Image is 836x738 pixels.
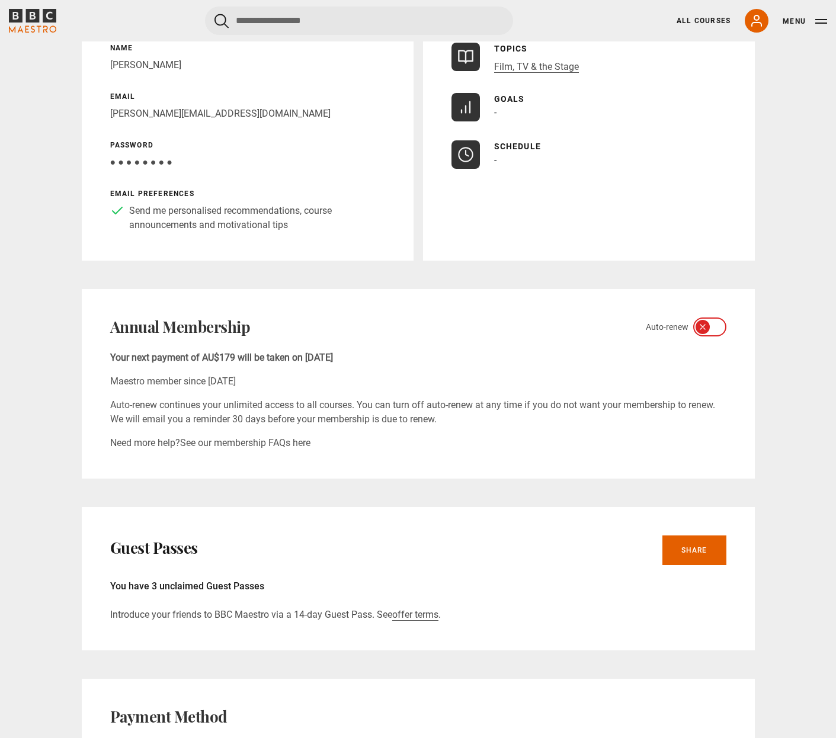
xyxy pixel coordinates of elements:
p: Topics [494,43,579,55]
p: [PERSON_NAME] [110,58,385,72]
a: All Courses [677,15,731,26]
p: [PERSON_NAME][EMAIL_ADDRESS][DOMAIN_NAME] [110,107,385,121]
a: offer terms [392,609,438,621]
h2: Annual Membership [110,317,251,336]
p: Send me personalised recommendations, course announcements and motivational tips [129,204,385,232]
h2: Guest Passes [110,538,198,557]
p: Schedule [494,140,542,153]
a: Share [662,535,726,565]
p: Need more help? [110,436,726,450]
b: Your next payment of AU$179 will be taken on [DATE] [110,352,333,363]
h2: Payment Method [110,707,228,726]
a: Film, TV & the Stage [494,61,579,73]
button: Toggle navigation [783,15,827,27]
button: Submit the search query [214,14,229,28]
span: - [494,107,497,118]
p: Introduce your friends to BBC Maestro via a 14-day Guest Pass. See . [110,608,726,622]
p: Goals [494,93,525,105]
p: Maestro member since [DATE] [110,374,726,389]
p: Auto-renew continues your unlimited access to all courses. You can turn off auto-renew at any tim... [110,398,726,426]
p: You have 3 unclaimed Guest Passes [110,579,726,593]
p: Password [110,140,385,150]
p: Name [110,43,385,53]
p: Email preferences [110,188,385,199]
a: See our membership FAQs here [180,437,310,448]
svg: BBC Maestro [9,9,56,33]
span: - [494,154,497,165]
span: Auto-renew [646,321,688,333]
span: ● ● ● ● ● ● ● ● [110,156,172,168]
input: Search [205,7,513,35]
p: Email [110,91,385,102]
